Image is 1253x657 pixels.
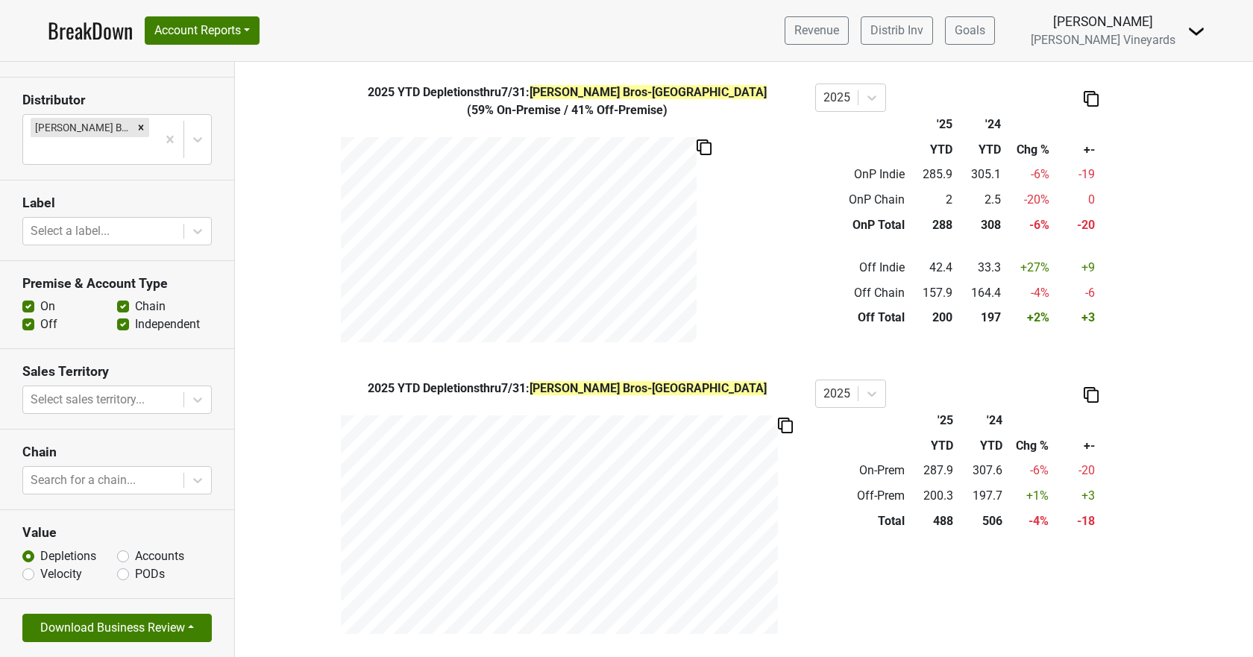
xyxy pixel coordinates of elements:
td: 0 [1053,187,1099,213]
td: 307.6 [957,459,1005,484]
a: Revenue [785,16,849,45]
td: 200.3 [908,483,957,509]
td: OnP Indie [815,163,908,188]
span: [PERSON_NAME] Vineyards [1031,33,1175,47]
th: YTD [957,433,1005,459]
a: Goals [945,16,995,45]
td: 308 [956,213,1005,238]
div: ( 59% On-Premise / 41% Off-Premise ) [330,101,804,119]
td: 506 [957,509,1005,534]
label: On [40,298,55,315]
td: -6 % [1005,459,1052,484]
td: 33.3 [956,255,1005,280]
td: OnP Total [815,213,908,238]
th: YTD [908,137,956,163]
td: -20 [1053,213,1099,238]
th: YTD [956,137,1005,163]
td: Off-Prem [815,483,908,509]
h3: Chain [22,444,212,460]
td: -4 % [1005,509,1052,534]
td: -6 % [1005,213,1053,238]
label: Depletions [40,547,96,565]
span: 2025 [368,85,398,99]
td: -6 % [1005,163,1053,188]
td: Off Indie [815,255,908,280]
td: +2 % [1005,306,1053,331]
td: +1 % [1005,483,1052,509]
label: Velocity [40,565,82,583]
h3: Value [22,525,212,541]
td: -18 [1052,509,1098,534]
td: +3 [1052,483,1098,509]
button: Account Reports [145,16,260,45]
th: '24 [957,408,1005,433]
div: Remove Johnson Bros-MN [133,118,149,137]
th: '25 [908,112,956,137]
td: 2 [908,187,956,213]
a: Distrib Inv [861,16,933,45]
td: 197 [956,306,1005,331]
th: Chg % [1005,137,1053,163]
div: YTD Depletions thru 7/31 : [330,84,804,101]
td: 488 [908,509,957,534]
span: [PERSON_NAME] Bros-[GEOGRAPHIC_DATA] [530,381,767,395]
h3: Distributor [22,92,212,108]
label: Accounts [135,547,184,565]
td: -20 % [1005,187,1053,213]
img: Copy to clipboard [697,139,712,155]
td: 42.4 [908,255,956,280]
td: 305.1 [956,163,1005,188]
h3: Label [22,195,212,211]
div: [PERSON_NAME] Bros-[GEOGRAPHIC_DATA] [31,118,133,137]
th: '24 [956,112,1005,137]
div: YTD Depletions thru 7/31 : [330,380,804,397]
span: 2025 [368,381,398,395]
img: Copy to clipboard [778,418,793,433]
label: PODs [135,565,165,583]
img: Dropdown Menu [1187,22,1205,40]
td: Total [815,509,908,534]
a: BreakDown [48,15,133,46]
td: 288 [908,213,956,238]
label: Off [40,315,57,333]
td: -4 % [1005,280,1053,306]
td: -20 [1052,459,1098,484]
label: Chain [135,298,166,315]
img: Copy to clipboard [1084,387,1099,403]
label: Independent [135,315,200,333]
span: [PERSON_NAME] Bros-[GEOGRAPHIC_DATA] [530,85,767,99]
td: -19 [1053,163,1099,188]
th: YTD [908,433,957,459]
img: Copy to clipboard [1084,91,1099,107]
td: 287.9 [908,459,957,484]
div: [PERSON_NAME] [1031,12,1175,31]
button: Download Business Review [22,614,212,642]
td: Off Total [815,306,908,331]
td: +3 [1053,306,1099,331]
th: Chg % [1005,433,1052,459]
td: 200 [908,306,956,331]
td: 164.4 [956,280,1005,306]
td: +27 % [1005,255,1053,280]
td: OnP Chain [815,187,908,213]
td: 285.9 [908,163,956,188]
td: 197.7 [957,483,1005,509]
td: 157.9 [908,280,956,306]
th: +- [1053,137,1099,163]
h3: Sales Territory [22,364,212,380]
td: 2.5 [956,187,1005,213]
td: On-Prem [815,459,908,484]
td: Off Chain [815,280,908,306]
h3: Premise & Account Type [22,276,212,292]
td: +9 [1053,255,1099,280]
th: +- [1052,433,1098,459]
td: -6 [1053,280,1099,306]
th: '25 [908,408,957,433]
